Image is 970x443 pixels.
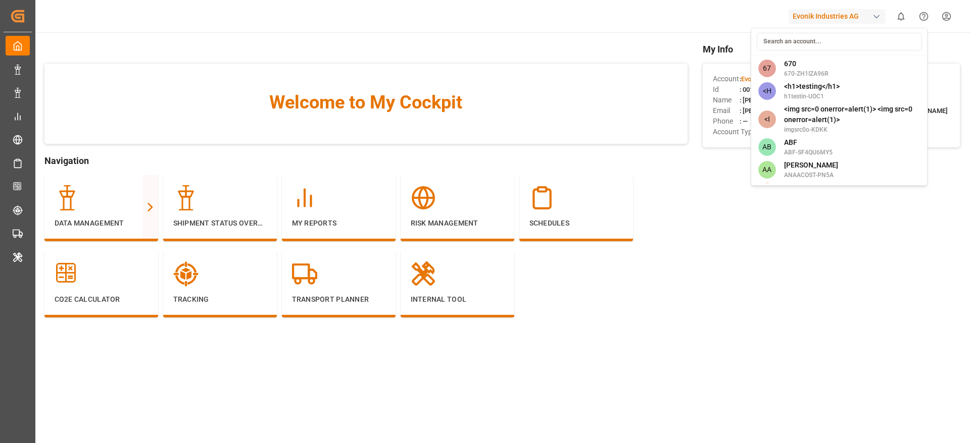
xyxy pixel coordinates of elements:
[784,160,838,171] span: [PERSON_NAME]
[784,104,920,125] span: <img src=0 onerror=alert(1)> <img src=0 onerror=alert(1)>
[758,183,776,200] span: AA
[758,138,776,156] span: AB
[784,137,833,148] span: ABF
[784,81,840,92] span: <h1>testing</h1>
[784,171,838,180] span: ANAACOST-PN5A
[758,161,776,179] span: AA
[784,69,829,78] span: 670-ZH1IZA96R
[784,148,833,157] span: ABF-SF4QU6MY5
[757,33,922,50] input: Search an account...
[758,82,776,100] span: <H
[758,60,776,77] span: 67
[784,125,920,134] span: imgsrc0o-KDKK
[758,110,776,128] span: <I
[784,92,840,101] span: h1testin-UOC1
[784,59,829,69] span: 670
